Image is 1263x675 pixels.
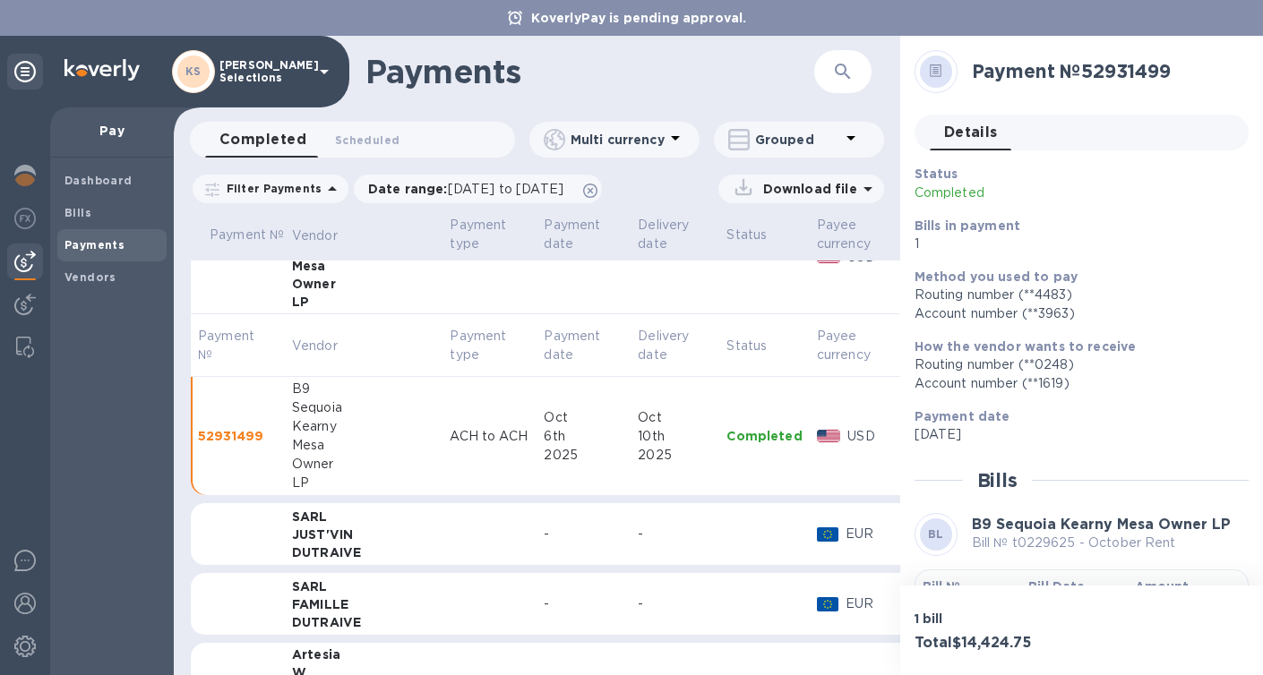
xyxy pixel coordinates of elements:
div: SARL [292,508,436,525]
p: Grouped [755,131,840,149]
p: ACH to ACH [450,427,529,446]
div: Account number (**1619) [915,374,1234,393]
div: LP [292,474,436,492]
div: Sequoia [292,398,436,417]
p: Payment № [198,327,254,364]
div: Routing number (**0248) [915,355,1234,374]
div: LP [292,293,436,311]
div: JUST'VIN [292,525,436,543]
p: Completed [915,184,1128,202]
b: Payments [64,238,125,252]
p: Delivery date [638,327,689,364]
b: Bill № [923,579,961,594]
h3: Total $14,424.75 [915,635,1075,652]
p: Vendor [292,337,338,355]
b: Status [915,167,958,181]
p: Bill № t0229625 - October Rent [972,534,1231,552]
p: Download file [756,180,857,198]
p: Payment type [450,216,529,253]
p: Filter Payments [219,181,322,196]
div: - [544,525,623,543]
p: Payment № [210,226,289,244]
p: [DATE] [915,425,1234,444]
span: Payment № [198,327,278,364]
p: Payee currency [817,216,871,253]
div: - [544,594,623,613]
div: Mesa [292,436,436,455]
div: 2025 [544,446,623,465]
div: 2025 [638,446,712,465]
p: Status [726,226,802,244]
img: Foreign exchange [14,208,36,229]
b: KS [185,64,202,78]
p: 1 [915,235,1234,253]
span: Payee currency [817,327,894,364]
div: Account number (**3963) [915,304,1234,323]
div: Unpin categories [7,54,43,90]
b: How the vendor wants to receive [915,339,1137,354]
p: 1 bill [915,610,1075,628]
b: Method you used to pay [915,269,1078,284]
p: 52931499 [198,427,278,445]
b: Bills in payment [915,218,1020,233]
p: Payment date [544,216,623,253]
div: - [638,525,712,543]
span: Delivery date [638,327,712,364]
p: Payee currency [817,327,871,364]
img: USD [817,430,841,442]
div: Mesa [292,257,436,275]
span: Status [726,337,790,355]
div: Date range:[DATE] to [DATE] [354,175,602,203]
div: Owner [292,275,436,293]
span: Payee currency [817,216,894,253]
div: FAMILLE [292,595,436,613]
div: 10th [638,427,712,446]
img: Logo [64,59,140,81]
p: Delivery date [638,216,712,253]
b: Bill Date [1028,579,1085,594]
p: KoverlyPay is pending approval. [522,9,756,27]
p: [PERSON_NAME] Selections [219,59,309,84]
button: Bill №Bill DateAmount [915,569,1249,650]
b: Bills [64,206,91,219]
div: - [638,594,712,613]
b: Dashboard [64,174,133,187]
h2: Bills [977,469,1018,491]
div: Owner [292,455,436,474]
span: Payment date [544,327,623,364]
span: [DATE] to [DATE] [448,182,563,196]
div: Artesia [292,645,436,663]
h2: Payment № 52931499 [972,60,1234,82]
p: EUR [846,594,894,613]
p: Date range : [368,180,572,198]
h1: Payments [365,53,814,90]
div: Oct [544,408,623,427]
div: Kearny [292,417,436,436]
p: Vendor [292,226,338,245]
div: B9 [292,380,436,398]
span: Vendor [292,226,361,245]
span: Vendor [292,337,361,355]
b: Payment date [915,409,1010,423]
span: Payment type [450,327,529,364]
div: DUTRAIVE [292,543,436,561]
span: Completed [219,127,306,152]
div: Routing number (**4483) [915,286,1234,304]
span: Scheduled [335,131,400,150]
p: Multi currency [571,131,665,149]
p: Payment date [544,327,600,364]
b: BL [928,527,944,541]
p: EUR [846,525,894,543]
p: Status [726,337,767,355]
p: Pay [64,122,159,140]
span: Details [944,120,998,145]
div: DUTRAIVE [292,613,436,631]
p: USD [847,427,893,446]
div: Oct [638,408,712,427]
b: B9 Sequoia Kearny Mesa Owner LP [972,516,1231,533]
b: Vendors [64,270,116,284]
b: Amount [1135,579,1190,594]
div: 6th [544,427,623,446]
p: Payment type [450,327,506,364]
div: SARL [292,577,436,595]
